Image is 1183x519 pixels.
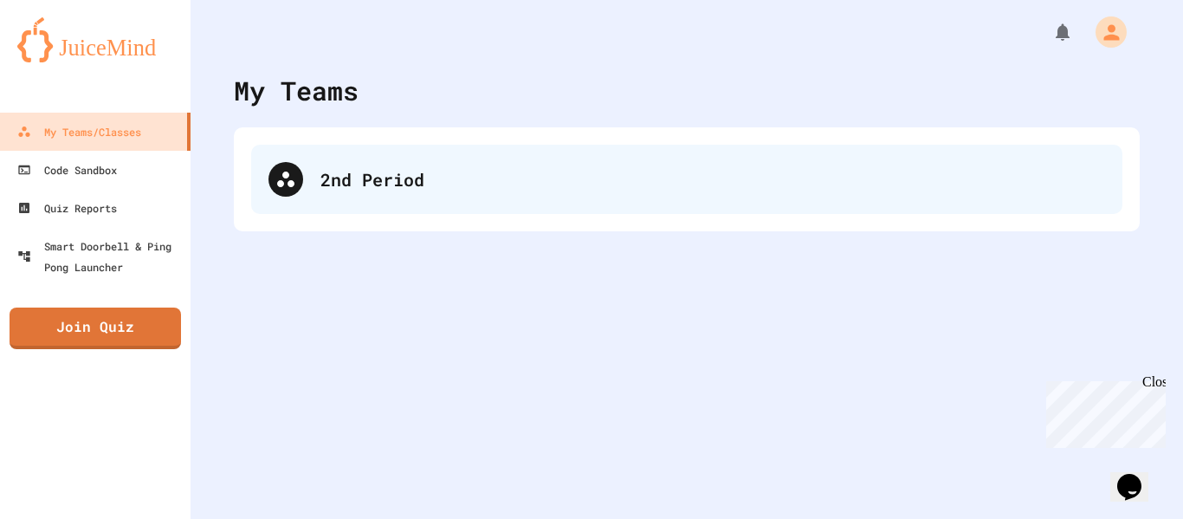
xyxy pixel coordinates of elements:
[17,198,117,218] div: Quiz Reports
[1020,17,1077,47] div: My Notifications
[251,145,1122,214] div: 2nd Period
[320,166,1105,192] div: 2nd Period
[17,121,141,142] div: My Teams/Classes
[17,17,173,62] img: logo-orange.svg
[234,71,359,110] div: My Teams
[1077,12,1131,52] div: My Account
[17,236,184,277] div: Smart Doorbell & Ping Pong Launcher
[7,7,120,110] div: Chat with us now!Close
[1039,374,1166,448] iframe: chat widget
[10,308,181,349] a: Join Quiz
[17,159,117,180] div: Code Sandbox
[1110,450,1166,502] iframe: chat widget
